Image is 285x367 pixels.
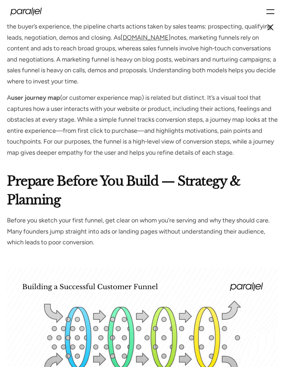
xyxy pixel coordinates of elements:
strong: Prepare Before You Build — Strategy & Planning [7,174,241,208]
div: menu [266,6,275,18]
p: Before you sketch your first funnel, get clear on whom you’re serving and why they should care. M... [7,215,278,248]
strong: user journey map [11,94,60,102]
a: [DOMAIN_NAME] [121,34,171,42]
p: A (or customer experience map) is related but distinct. It’s a visual tool that captures how a us... [7,93,278,158]
a: home [10,8,42,16]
